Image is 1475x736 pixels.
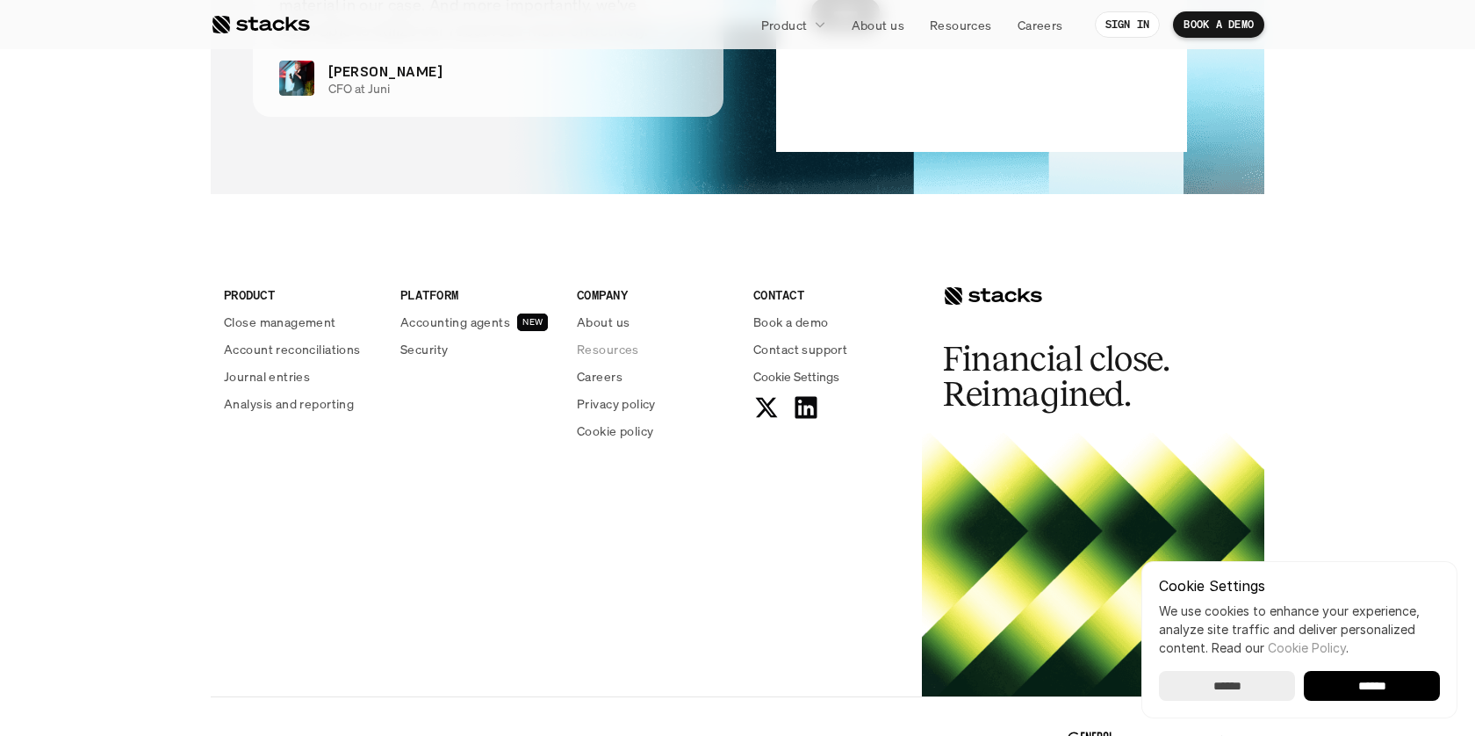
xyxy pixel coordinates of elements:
[577,367,622,386] p: Careers
[577,313,732,331] a: About us
[841,9,915,40] a: About us
[753,367,839,386] button: Cookie Trigger
[400,340,556,358] a: Security
[1212,640,1349,655] span: Read our .
[224,313,379,331] a: Close management
[577,285,732,304] p: COMPANY
[753,313,909,331] a: Book a demo
[753,285,909,304] p: CONTACT
[1159,602,1440,657] p: We use cookies to enhance your experience, analyze site traffic and deliver personalized content.
[1105,18,1150,31] p: SIGN IN
[522,316,543,327] h2: NEW
[1007,9,1074,40] a: Careers
[852,16,904,34] p: About us
[577,367,732,386] a: Careers
[400,340,448,358] p: Security
[400,313,510,331] p: Accounting agents
[577,394,656,413] p: Privacy policy
[577,340,639,358] p: Resources
[753,313,829,331] p: Book a demo
[1159,579,1440,593] p: Cookie Settings
[577,422,732,440] a: Cookie policy
[753,340,909,358] a: Contact support
[1018,16,1063,34] p: Careers
[224,313,336,331] p: Close management
[753,367,839,386] span: Cookie Settings
[919,9,1003,40] a: Resources
[1268,640,1346,655] a: Cookie Policy
[224,367,310,386] p: Journal entries
[400,285,556,304] p: PLATFORM
[207,335,284,347] a: Privacy Policy
[753,340,847,358] p: Contact support
[577,422,653,440] p: Cookie policy
[224,340,361,358] p: Account reconciliations
[224,285,379,304] p: PRODUCT
[224,367,379,386] a: Journal entries
[930,16,992,34] p: Resources
[577,394,732,413] a: Privacy policy
[224,394,354,413] p: Analysis and reporting
[1095,11,1161,38] a: SIGN IN
[577,313,630,331] p: About us
[224,394,379,413] a: Analysis and reporting
[224,340,379,358] a: Account reconciliations
[328,82,682,97] p: CFO at Juni
[400,313,556,331] a: Accounting agentsNEW
[1184,18,1254,31] p: BOOK A DEMO
[577,340,732,358] a: Resources
[1173,11,1264,38] a: BOOK A DEMO
[328,61,442,82] p: [PERSON_NAME]
[943,342,1206,412] h2: Financial close. Reimagined.
[761,16,808,34] p: Product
